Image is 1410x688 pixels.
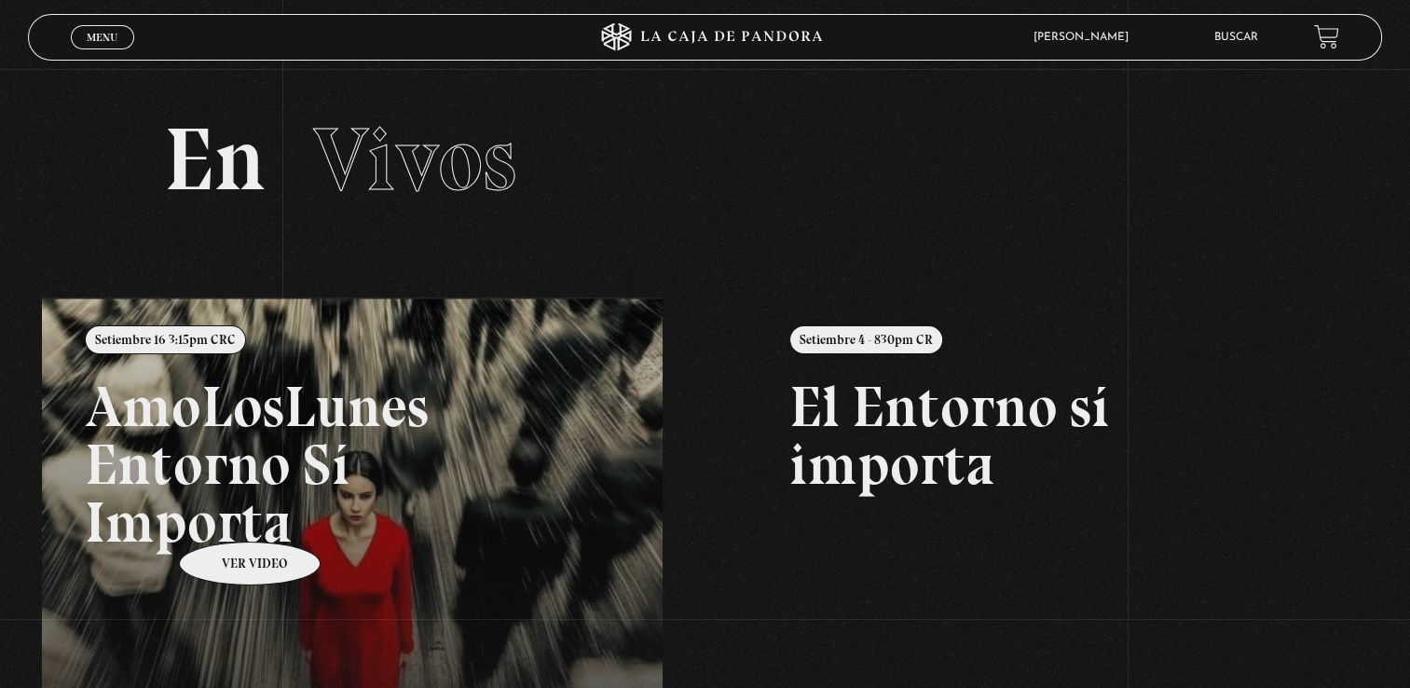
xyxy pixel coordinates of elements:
span: [PERSON_NAME] [1024,32,1147,43]
span: Vivos [313,106,516,213]
h2: En [164,116,1247,204]
a: Buscar [1214,32,1258,43]
span: Cerrar [80,48,124,61]
a: View your shopping cart [1314,24,1339,49]
span: Menu [87,32,117,43]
